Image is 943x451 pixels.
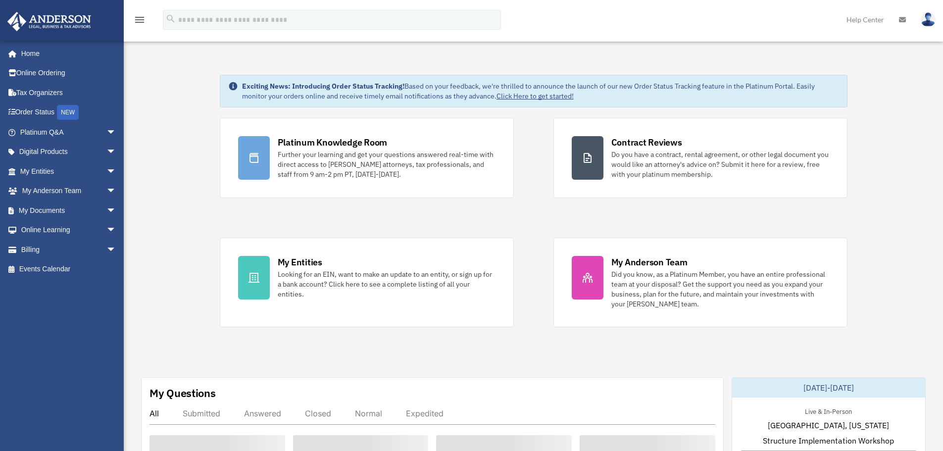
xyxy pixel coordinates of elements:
div: Further your learning and get your questions answered real-time with direct access to [PERSON_NAM... [278,150,496,179]
span: arrow_drop_down [106,122,126,143]
span: arrow_drop_down [106,200,126,221]
a: Online Ordering [7,63,131,83]
a: Events Calendar [7,259,131,279]
span: arrow_drop_down [106,240,126,260]
a: My Entitiesarrow_drop_down [7,161,131,181]
div: Do you have a contract, rental agreement, or other legal document you would like an attorney's ad... [611,150,829,179]
a: Platinum Q&Aarrow_drop_down [7,122,131,142]
span: arrow_drop_down [106,220,126,241]
div: Submitted [183,408,220,418]
div: Expedited [406,408,444,418]
div: My Questions [149,386,216,401]
div: All [149,408,159,418]
strong: Exciting News: Introducing Order Status Tracking! [242,82,404,91]
div: NEW [57,105,79,120]
div: Contract Reviews [611,136,682,149]
span: Structure Implementation Workshop [763,435,894,447]
a: Online Learningarrow_drop_down [7,220,131,240]
img: User Pic [921,12,936,27]
a: Billingarrow_drop_down [7,240,131,259]
a: Click Here to get started! [496,92,574,100]
i: menu [134,14,146,26]
a: menu [134,17,146,26]
div: My Anderson Team [611,256,688,268]
div: My Entities [278,256,322,268]
a: Home [7,44,126,63]
span: arrow_drop_down [106,161,126,182]
div: Normal [355,408,382,418]
a: Digital Productsarrow_drop_down [7,142,131,162]
i: search [165,13,176,24]
span: [GEOGRAPHIC_DATA], [US_STATE] [768,419,889,431]
a: Order StatusNEW [7,102,131,123]
div: Platinum Knowledge Room [278,136,388,149]
a: My Entities Looking for an EIN, want to make an update to an entity, or sign up for a bank accoun... [220,238,514,327]
img: Anderson Advisors Platinum Portal [4,12,94,31]
div: Answered [244,408,281,418]
a: Contract Reviews Do you have a contract, rental agreement, or other legal document you would like... [553,118,847,198]
a: My Anderson Teamarrow_drop_down [7,181,131,201]
div: [DATE]-[DATE] [732,378,925,398]
div: Based on your feedback, we're thrilled to announce the launch of our new Order Status Tracking fe... [242,81,839,101]
a: My Documentsarrow_drop_down [7,200,131,220]
span: arrow_drop_down [106,142,126,162]
div: Closed [305,408,331,418]
a: My Anderson Team Did you know, as a Platinum Member, you have an entire professional team at your... [553,238,847,327]
span: arrow_drop_down [106,181,126,201]
div: Did you know, as a Platinum Member, you have an entire professional team at your disposal? Get th... [611,269,829,309]
a: Tax Organizers [7,83,131,102]
div: Looking for an EIN, want to make an update to an entity, or sign up for a bank account? Click her... [278,269,496,299]
div: Live & In-Person [797,405,860,416]
a: Platinum Knowledge Room Further your learning and get your questions answered real-time with dire... [220,118,514,198]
